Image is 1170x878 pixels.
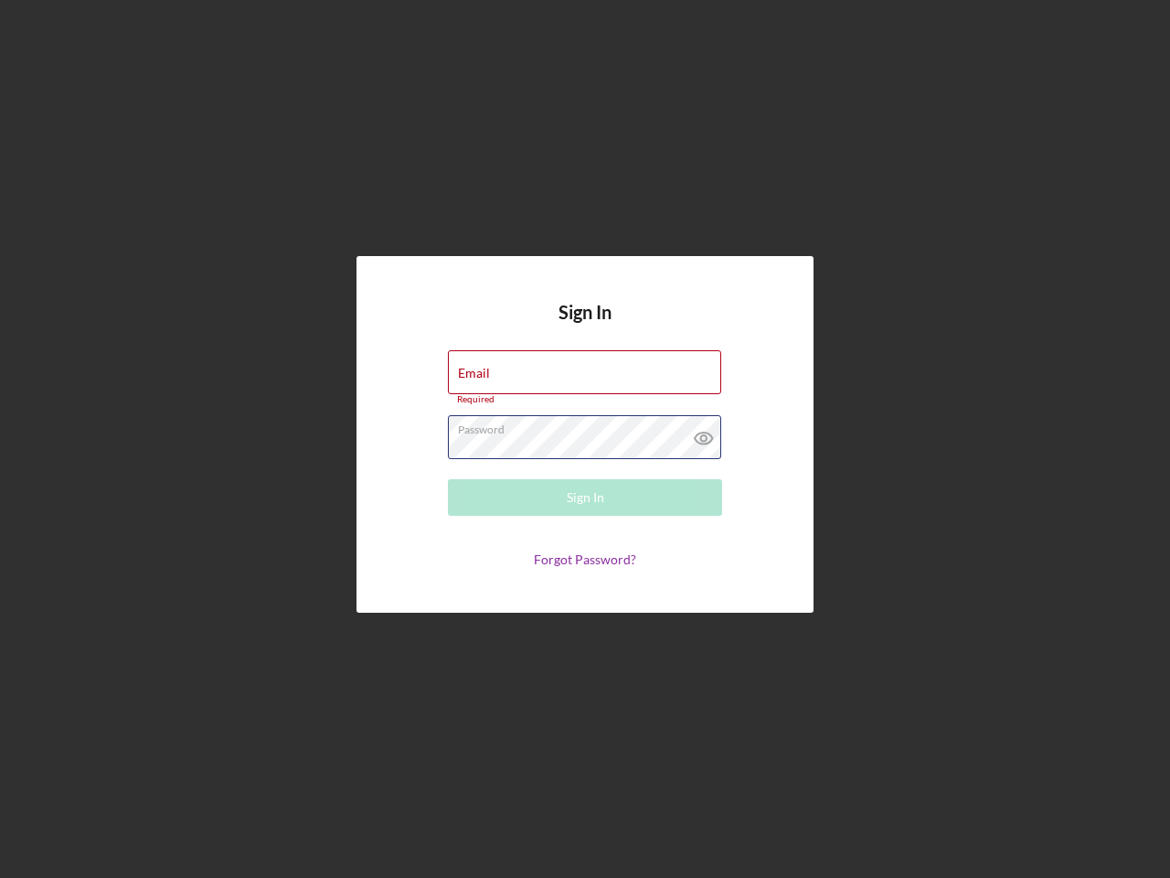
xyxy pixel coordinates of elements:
div: Sign In [567,479,604,516]
label: Email [458,366,490,380]
div: Required [448,394,722,405]
h4: Sign In [558,302,612,350]
button: Sign In [448,479,722,516]
a: Forgot Password? [534,551,636,567]
label: Password [458,416,721,436]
